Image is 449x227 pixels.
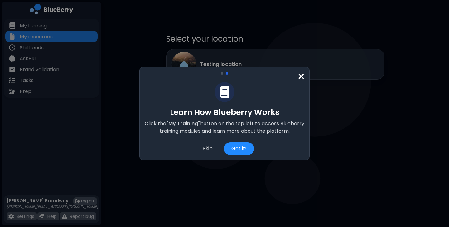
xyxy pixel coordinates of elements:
[145,120,304,135] p: Click the button on the top left to access Blueberry training modules and learn more about the pl...
[220,86,229,98] img: Training
[166,120,200,127] span: "My Training"
[298,72,304,81] img: close icon
[145,107,304,117] h2: Learn How Blueberry Works
[224,142,254,155] div: Got it!
[195,142,220,155] div: Skip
